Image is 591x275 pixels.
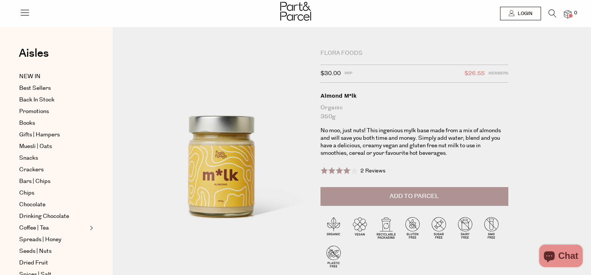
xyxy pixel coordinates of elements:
[19,235,61,244] span: Spreads | Honey
[19,177,88,186] a: Bars | Chips
[19,107,88,116] a: Promotions
[19,212,88,221] a: Drinking Chocolate
[320,187,508,206] button: Add to Parcel
[19,224,88,233] a: Coffee | Tea
[19,200,45,209] span: Chocolate
[19,154,38,163] span: Snacks
[516,11,532,17] span: Login
[320,243,347,269] img: P_P-ICONS-Live_Bec_V11_Plastic_Free.svg
[19,84,88,93] a: Best Sellers
[320,103,508,121] div: Organic 350g
[373,215,399,241] img: P_P-ICONS-Live_Bec_V11_Recyclable_Packaging.svg
[88,224,93,233] button: Expand/Collapse Coffee | Tea
[347,215,373,241] img: P_P-ICONS-Live_Bec_V11_Vegan.svg
[320,50,508,57] div: Flora Foods
[19,95,88,104] a: Back In Stock
[19,177,50,186] span: Bars | Chips
[19,142,88,151] a: Muesli | Oats
[19,258,88,267] a: Dried Fruit
[320,127,508,157] p: No moo, just nuts! This ingenious mylk base made from a mix of almonds and will save you both tim...
[19,165,88,174] a: Crackers
[19,95,54,104] span: Back In Stock
[399,215,426,241] img: P_P-ICONS-Live_Bec_V11_Gluten_Free.svg
[19,84,51,93] span: Best Sellers
[19,72,88,81] a: NEW IN
[345,69,352,79] span: RRP
[390,192,439,201] span: Add to Parcel
[19,212,69,221] span: Drinking Chocolate
[19,142,52,151] span: Muesli | Oats
[500,7,541,20] a: Login
[135,50,309,255] img: Almond M*lk
[320,69,341,79] span: $30.00
[19,130,60,139] span: Gifts | Hampers
[320,92,508,100] div: Almond M*lk
[19,189,88,198] a: Chips
[19,45,49,62] span: Aisles
[19,72,41,81] span: NEW IN
[537,245,585,269] inbox-online-store-chat: Shopify online store chat
[564,10,571,18] a: 0
[19,119,88,128] a: Books
[19,224,49,233] span: Coffee | Tea
[19,48,49,66] a: Aisles
[572,10,579,17] span: 0
[19,107,49,116] span: Promotions
[19,130,88,139] a: Gifts | Hampers
[19,189,34,198] span: Chips
[19,247,88,256] a: Seeds | Nuts
[19,200,88,209] a: Chocolate
[426,215,452,241] img: P_P-ICONS-Live_Bec_V11_Sugar_Free.svg
[19,165,44,174] span: Crackers
[452,215,478,241] img: P_P-ICONS-Live_Bec_V11_Dairy_Free.svg
[19,247,51,256] span: Seeds | Nuts
[488,69,508,79] span: Members
[19,119,35,128] span: Books
[360,167,385,175] span: 2 Reviews
[19,258,48,267] span: Dried Fruit
[478,215,505,241] img: P_P-ICONS-Live_Bec_V11_GMO_Free.svg
[320,215,347,241] img: P_P-ICONS-Live_Bec_V11_Organic.svg
[19,154,88,163] a: Snacks
[464,69,485,79] span: $26.55
[280,2,311,21] img: Part&Parcel
[19,235,88,244] a: Spreads | Honey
